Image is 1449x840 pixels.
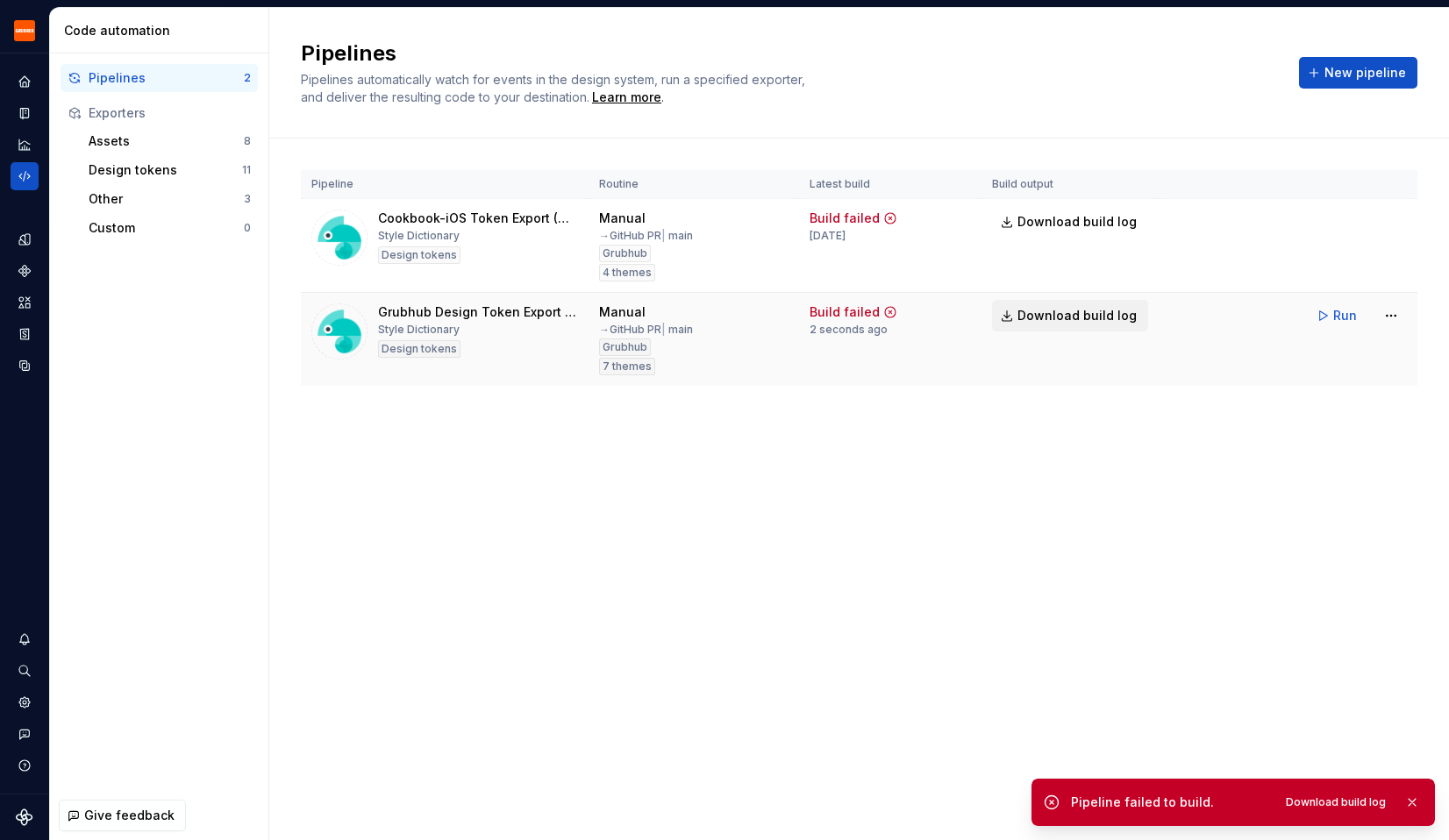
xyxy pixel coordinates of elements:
[11,352,39,380] a: Data sources
[599,210,646,227] div: Manual
[11,720,39,748] button: Contact support
[661,323,666,336] span: |
[61,64,258,92] button: Pipelines2
[244,192,251,206] div: 3
[244,71,251,85] div: 2
[301,72,809,104] span: Pipelines automatically watch for events in the design system, run a specified exporter, and deli...
[810,229,846,243] div: [DATE]
[599,338,651,356] div: Grubhub
[11,225,39,253] a: Design tokens
[992,206,1148,238] button: Download build log
[82,185,258,213] button: Other3
[592,89,661,106] a: Learn more
[589,91,664,104] span: .
[11,99,39,127] a: Documentation
[82,214,258,242] button: Custom0
[11,257,39,285] a: Components
[89,104,251,122] div: Exporters
[1071,794,1267,811] div: Pipeline failed to build.
[301,39,1278,68] h2: Pipelines
[603,359,652,374] span: 7 themes
[11,68,39,96] a: Home
[244,221,251,235] div: 0
[1333,307,1357,324] span: Run
[810,210,880,227] div: Build failed
[11,288,39,317] a: Assets
[1278,790,1394,815] button: Download build log
[599,303,646,321] div: Manual
[89,161,242,179] div: Design tokens
[82,156,258,184] button: Design tokens11
[89,190,244,208] div: Other
[64,22,261,39] div: Code automation
[992,300,1148,331] button: Download build log
[1017,307,1137,324] span: Download build log
[11,320,39,348] a: Storybook stories
[378,323,460,337] div: Style Dictionary
[378,229,460,243] div: Style Dictionary
[378,340,460,358] div: Design tokens
[301,170,589,199] th: Pipeline
[378,303,578,321] div: Grubhub Design Token Export Pipeline
[11,162,39,190] a: Code automation
[378,246,460,264] div: Design tokens
[11,688,39,716] a: Settings
[599,229,693,243] div: → GitHub PR main
[82,127,258,155] button: Assets8
[242,163,251,177] div: 11
[603,266,652,280] span: 4 themes
[661,229,666,242] span: |
[810,323,888,337] div: 2 seconds ago
[589,170,799,199] th: Routine
[11,131,39,159] a: Analytics
[14,20,35,41] img: 4e8d6f31-f5cf-47b4-89aa-e4dec1dc0822.png
[11,625,39,653] button: Notifications
[89,219,244,237] div: Custom
[378,210,578,227] div: Cookbook-iOS Token Export (Manual)
[1299,57,1417,89] button: New pipeline
[89,69,244,87] div: Pipelines
[1286,795,1386,809] span: Download build log
[599,245,651,262] div: Grubhub
[89,132,244,150] div: Assets
[84,807,175,824] span: Give feedback
[11,657,39,685] button: Search ⌘K
[599,323,693,337] div: → GitHub PR main
[1017,213,1137,231] span: Download build log
[1324,64,1406,82] span: New pipeline
[59,800,186,831] button: Give feedback
[810,303,880,321] div: Build failed
[16,808,33,826] svg: Supernova Logo
[981,170,1159,199] th: Build output
[799,170,981,199] th: Latest build
[244,134,251,148] div: 8
[1308,300,1368,331] button: Run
